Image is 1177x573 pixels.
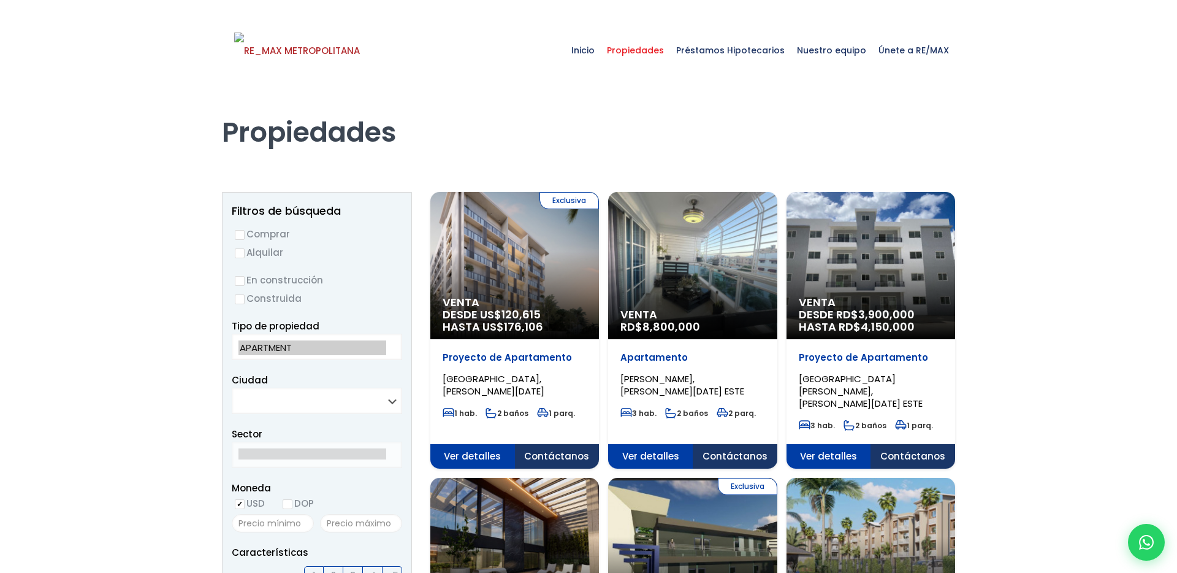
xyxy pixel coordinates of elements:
span: DESDE RD$ [799,309,943,333]
input: USD [235,499,245,509]
label: En construcción [232,272,402,288]
span: 1 parq. [895,420,933,431]
label: DOP [280,496,314,511]
a: RE/MAX Metropolitana [234,20,360,81]
span: Nuestro equipo [791,32,872,69]
span: 1 parq. [537,408,575,418]
a: Exclusiva Venta DESDE US$120,615 HASTA US$176,106 Proyecto de Apartamento [GEOGRAPHIC_DATA], [PER... [430,192,599,469]
p: Proyecto de Apartamento [443,352,587,364]
span: 2 baños [665,408,708,418]
span: 8,800,000 [642,319,700,334]
span: Propiedades [601,32,670,69]
input: Construida [235,294,245,304]
span: Tipo de propiedad [232,320,319,333]
span: 176,106 [504,319,543,334]
span: 2 baños [486,408,528,418]
span: [GEOGRAPHIC_DATA][PERSON_NAME], [PERSON_NAME][DATE] ESTE [799,372,923,410]
h1: Propiedades [222,82,955,149]
span: Venta [443,296,587,309]
span: Exclusiva [539,192,599,209]
a: Inicio [565,20,601,81]
span: [PERSON_NAME], [PERSON_NAME][DATE] ESTE [620,372,744,398]
input: DOP [283,499,292,509]
label: USD [232,496,265,511]
option: APARTMENT [238,340,386,355]
span: Inicio [565,32,601,69]
option: HOUSE [238,355,386,370]
label: Construida [232,291,402,306]
span: DESDE US$ [443,309,587,333]
a: Propiedades [601,20,670,81]
span: [GEOGRAPHIC_DATA], [PERSON_NAME][DATE] [443,372,544,398]
img: RE_MAX METROPOLITANA [234,33,360,69]
span: 3 hab. [799,420,835,431]
span: Contáctanos [693,444,777,469]
span: Préstamos Hipotecarios [670,32,791,69]
input: Precio máximo [320,514,402,533]
span: Contáctanos [870,444,955,469]
span: HASTA RD$ [799,321,943,333]
label: Comprar [232,226,402,242]
a: Préstamos Hipotecarios [670,20,791,81]
p: Características [232,545,402,560]
p: Proyecto de Apartamento [799,352,943,364]
input: Alquilar [235,248,245,258]
span: Únete a RE/MAX [872,32,955,69]
span: Contáctanos [515,444,600,469]
input: Comprar [235,230,245,240]
span: Exclusiva [718,478,777,495]
span: 3 hab. [620,408,657,418]
span: Ver detalles [787,444,871,469]
span: 120,615 [501,307,541,322]
span: Ver detalles [430,444,515,469]
span: 1 hab. [443,408,477,418]
a: Únete a RE/MAX [872,20,955,81]
span: Ciudad [232,374,268,386]
span: RD$ [620,319,700,334]
span: 2 baños [844,420,886,431]
span: Venta [620,309,764,321]
span: 2 parq. [717,408,756,418]
span: Moneda [232,480,402,496]
span: Ver detalles [608,444,693,469]
a: Venta DESDE RD$3,900,000 HASTA RD$4,150,000 Proyecto de Apartamento [GEOGRAPHIC_DATA][PERSON_NAME... [787,192,955,469]
span: Venta [799,296,943,309]
h2: Filtros de búsqueda [232,205,402,217]
label: Alquilar [232,245,402,260]
a: Venta RD$8,800,000 Apartamento [PERSON_NAME], [PERSON_NAME][DATE] ESTE 3 hab. 2 baños 2 parq. Ver... [608,192,777,469]
span: 3,900,000 [858,307,915,322]
input: Precio mínimo [232,514,314,533]
span: 4,150,000 [861,319,915,334]
span: Sector [232,428,262,440]
p: Apartamento [620,352,764,364]
a: Nuestro equipo [791,20,872,81]
span: HASTA US$ [443,321,587,333]
input: En construcción [235,276,245,286]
